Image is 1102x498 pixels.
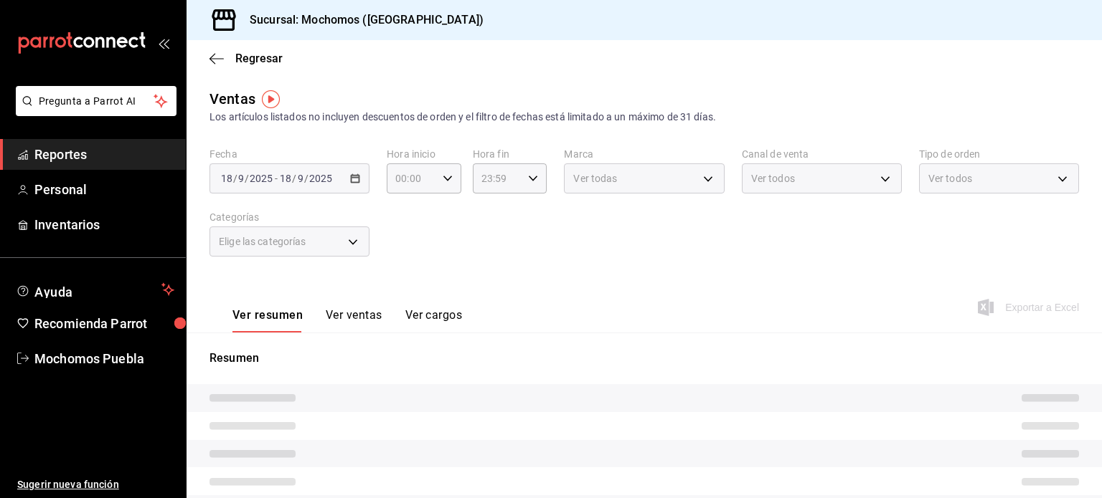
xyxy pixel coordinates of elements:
span: Personal [34,180,174,199]
span: Ayuda [34,281,156,298]
span: / [245,173,249,184]
input: -- [279,173,292,184]
span: Ver todos [928,171,972,186]
label: Tipo de orden [919,149,1079,159]
button: Regresar [209,52,283,65]
button: Pregunta a Parrot AI [16,86,176,116]
span: / [304,173,309,184]
p: Resumen [209,350,1079,367]
input: -- [237,173,245,184]
input: -- [220,173,233,184]
span: Pregunta a Parrot AI [39,94,154,109]
button: Ver cargos [405,308,463,332]
label: Fecha [209,149,369,159]
button: Ver resumen [232,308,303,332]
input: ---- [249,173,273,184]
label: Hora fin [473,149,547,159]
span: Mochomos Puebla [34,349,174,368]
span: Sugerir nueva función [17,477,174,492]
button: Ver ventas [326,308,382,332]
span: / [292,173,296,184]
a: Pregunta a Parrot AI [10,104,176,119]
span: Regresar [235,52,283,65]
h3: Sucursal: Mochomos ([GEOGRAPHIC_DATA]) [238,11,484,29]
span: - [275,173,278,184]
label: Hora inicio [387,149,461,159]
span: Inventarios [34,215,174,234]
span: Elige las categorías [219,234,306,249]
input: -- [297,173,304,184]
span: Ver todas [573,171,617,186]
span: / [233,173,237,184]
button: open_drawer_menu [158,37,169,49]
label: Categorías [209,212,369,222]
span: Recomienda Parrot [34,314,174,333]
div: navigation tabs [232,308,462,332]
label: Canal de venta [742,149,902,159]
span: Ver todos [751,171,795,186]
div: Ventas [209,88,255,110]
div: Los artículos listados no incluyen descuentos de orden y el filtro de fechas está limitado a un m... [209,110,1079,125]
label: Marca [564,149,724,159]
img: Tooltip marker [262,90,280,108]
input: ---- [309,173,333,184]
span: Reportes [34,145,174,164]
